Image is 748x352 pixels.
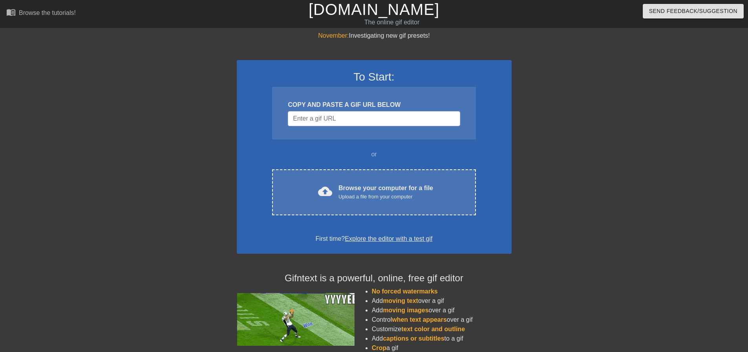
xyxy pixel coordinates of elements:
li: Add over a gif [372,306,512,315]
li: Control over a gif [372,315,512,324]
li: Add over a gif [372,296,512,306]
span: when text appears [392,316,447,323]
h3: To Start: [247,70,501,84]
a: Browse the tutorials! [6,7,76,20]
div: COPY AND PASTE A GIF URL BELOW [288,100,460,110]
span: cloud_upload [318,184,332,198]
span: moving text [383,297,418,304]
input: Username [288,111,460,126]
img: football_small.gif [237,293,355,346]
span: Crop [372,345,386,351]
div: The online gif editor [253,18,530,27]
div: Investigating new gif presets! [237,31,512,40]
a: Explore the editor with a test gif [345,235,432,242]
span: captions or subtitles [383,335,444,342]
span: text color and outline [401,326,465,332]
span: November: [318,32,349,39]
span: No forced watermarks [372,288,438,295]
span: Send Feedback/Suggestion [649,6,737,16]
div: Upload a file from your computer [338,193,433,201]
div: or [257,150,491,159]
div: Browse the tutorials! [19,9,76,16]
div: First time? [247,234,501,244]
span: moving images [383,307,428,313]
h4: Gifntext is a powerful, online, free gif editor [237,273,512,284]
li: Customize [372,324,512,334]
a: [DOMAIN_NAME] [309,1,439,18]
li: Add to a gif [372,334,512,343]
button: Send Feedback/Suggestion [643,4,744,18]
div: Browse your computer for a file [338,183,433,201]
span: menu_book [6,7,16,17]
